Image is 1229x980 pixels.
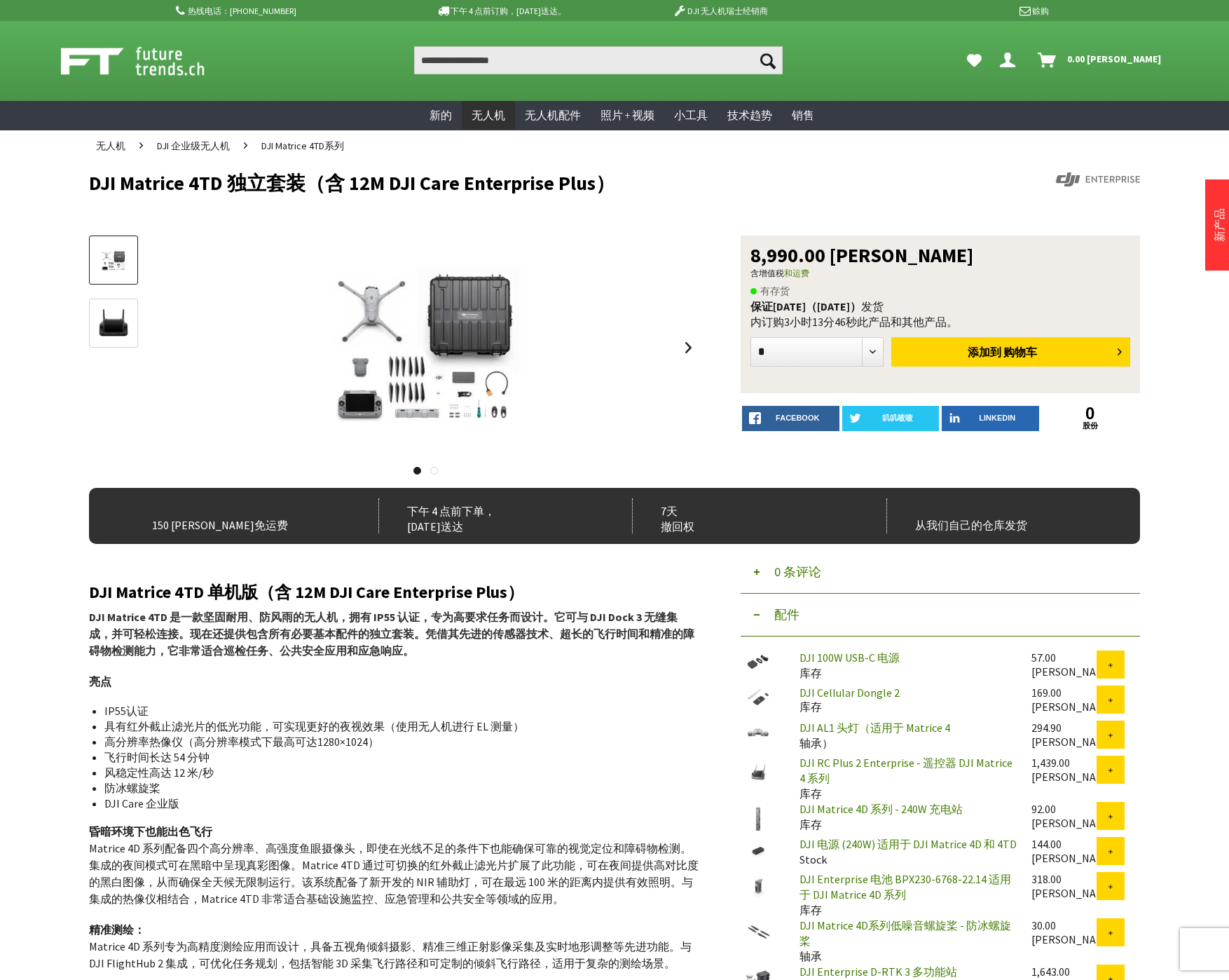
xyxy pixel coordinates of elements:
font: 撤回权 [661,519,694,533]
a: 新的 [420,101,462,130]
a: 购物车 [1032,46,1168,74]
font: 免运费 [254,518,288,532]
img: DJI Matrice 4TD 独立套装（含 12M DJI Care Enterprise Plus） [270,236,581,460]
a: DJI 电源 (240W) 适用于 DJI Matrice 4D 和 4TD [799,837,1017,851]
a: DJI Enterprise D-RTK 3 多功能站 [799,965,957,979]
a: 您的帐户 [994,46,1027,74]
a: DJI Matrice 4TD系列 [254,130,351,161]
font: 股份 [1083,421,1098,430]
font: 发货 [861,299,884,313]
font: 销售 [792,108,814,122]
font: LinkedIn [979,414,1015,422]
a: Facebook [742,406,839,431]
a: 无人机 [462,101,515,130]
a: DJI 100W USB-C 电源 [799,651,900,665]
button: 配件 [741,594,1140,637]
font: 0.00 [PERSON_NAME] [1067,53,1161,65]
font: 92.00 [PERSON_NAME] [1031,802,1115,830]
font: 配件 [774,606,799,622]
img: DJI 100W USB-C 电源 [741,651,776,674]
font: 风稳定性高达 12 米/秒 [104,765,214,780]
a: 技术趋势 [718,101,782,130]
font: 0 [1085,404,1094,423]
font: 发货 [1005,518,1027,532]
img: DJI Enterprise 电池 BPX230-6768-22.14 适用于 DJI Matrice 4D 系列 [741,872,776,899]
font: Stock [799,852,827,866]
font: DJI Matrice 4D 系列 - 240W 充电站 [799,802,963,816]
font: 高分辨率热像仪（高分辨率模式下最高可达1280×1024） [104,735,379,749]
a: 0 [1042,406,1139,421]
font: 294.90 [PERSON_NAME] [1031,721,1115,749]
font: 有存货 [760,285,790,297]
a: DJI Matrice 4D系列低噪音螺旋桨 - 防冰螺旋桨 [799,918,1011,948]
img: 购买 Futuretrends - 前往主页 [61,43,235,79]
a: 无人机 [89,130,132,161]
font: 飞行时间长达 54 分钟 [104,750,210,764]
font: [DATE]送达 [407,519,463,533]
input: 产品、品牌、类别、EAN、文章编号…… [414,46,783,74]
font: DJI Matrice 4TD系列 [261,139,344,152]
a: DJI Cellular Dongle 2 [799,686,900,700]
font: Matrice 4D 系列专为高精度测绘应用而设计，具备五视角倾斜摄影、精准三维正射影像采集及实时地形调整等先进功能。与 DJI FlightHub 2 集成，可优化任务规划，包括智能 3D 采... [89,939,692,970]
font: DJI Matrice 4TD 是一款坚固耐用、防风雨的无人机，拥有 IP55 认证，专为高要求任务而设计。它可与 DJI Dock 3 无缝集成，并可轻松连接。现在还提供包含所有必要基本配件的... [89,610,694,658]
font: 169.00 [PERSON_NAME] [1031,686,1115,714]
font: 此产品和其他产品。 [857,315,958,329]
font: 下午 4 点前下单， [407,504,495,518]
font: 3小时13分46秒 [784,315,857,329]
button: 0 条评论 [741,551,1140,594]
font: 技术趋势 [727,108,772,122]
font: 亮点 [89,674,111,688]
img: 大疆行业 [1056,172,1140,186]
font: 昏暗环境下也能出色飞行 [89,824,212,838]
font: 150 [PERSON_NAME] [152,518,254,532]
a: 股份 [1042,421,1139,430]
font: 叽叽喳喳 [882,414,913,422]
a: 照片 + 视频 [591,101,664,130]
font: DJI Care 企业版 [104,796,179,810]
font: 具有红外截止滤光片的低光功能，可实现更好的夜视效果（使用无人机进行 EL 测量） [104,719,524,733]
a: DJI Enterprise 电池 BPX230-6768-22.14 适用于 DJI Matrice 4D 系列 [799,872,1011,901]
button: 添加到 购物车 [891,337,1130,367]
font: 保证[DATE]（[DATE]） [750,299,861,313]
a: 销售 [782,101,824,130]
font: 热线电话：[PHONE_NUMBER] [188,6,296,16]
font: DJI 企业级无人机 [157,139,230,152]
a: DJI 企业级无人机 [150,130,237,161]
font: IP55认证 [104,704,149,718]
font: 轴承 [799,949,822,963]
a: 我的收藏 [960,46,989,74]
font: 新的 [430,108,452,122]
a: 和运费 [784,268,809,278]
font: DJI Matrice 4TD 独立套装（含 12M DJI Care Enterprise Plus） [89,170,615,196]
font: DJI 无人机瑞士经销商 [687,6,768,16]
font: 精准测绘： [89,923,145,937]
img: DJI 蜂窝适配器 2 [741,686,776,709]
img: DJI Matrice 4D 系列 - 240W 充电站 [741,802,776,837]
font: 含增值税 [750,268,784,278]
img: DJI RC Plus 2 Enterprise - 遥控器 DJI Matrice 4 系列 [741,756,776,791]
font: 0 条评论 [774,564,821,580]
a: DJI AL1 头灯（适用于 Matrice 4 [799,721,950,735]
font: 照片 + 视频 [600,108,654,122]
font: 30.00 [PERSON_NAME] [1031,918,1115,946]
font: 小工具 [674,108,708,122]
font: Facebook [776,414,819,422]
font: 防冰螺旋桨 [104,781,160,795]
a: 新产品 [1212,208,1226,242]
font: 库存 [799,700,822,714]
font: 下午 4 点前订购，[DATE]送达。 [451,6,566,16]
a: DJI RC Plus 2 Enterprise - 遥控器 DJI Matrice 4 系列 [799,756,1012,785]
font: 8,990.00 [PERSON_NAME] [750,243,973,268]
a: 无人机配件 [515,101,591,130]
font: 无人机配件 [525,108,581,122]
font: 318.00 [PERSON_NAME] [1031,872,1115,900]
